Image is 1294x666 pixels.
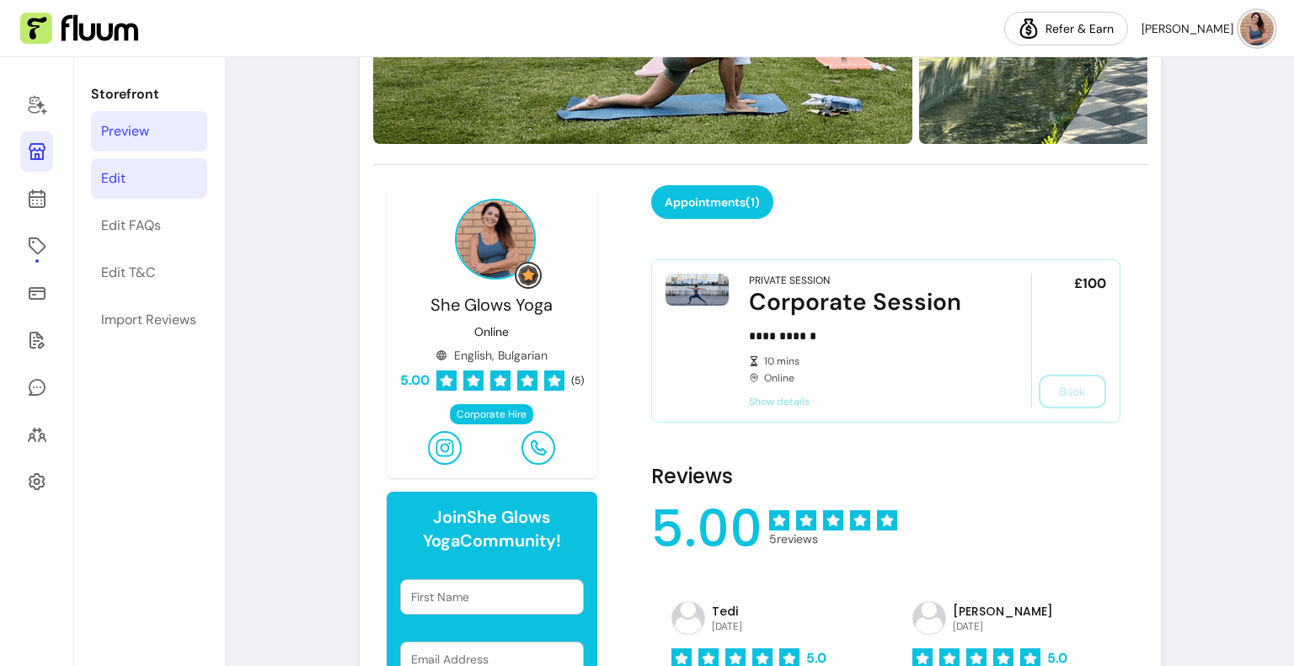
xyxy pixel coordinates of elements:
span: 5 reviews [769,530,897,547]
p: [PERSON_NAME] [953,603,1053,620]
a: Sales [20,273,53,313]
span: ( 5 ) [571,374,584,387]
span: She Glows Yoga [430,294,553,316]
div: Preview [101,121,149,141]
div: English, Bulgarian [436,347,548,364]
span: 10 mins [764,354,984,368]
a: My Messages [20,367,53,408]
a: Edit FAQs [91,205,207,246]
div: Edit T&C [101,263,155,283]
div: Import Reviews [101,310,196,330]
p: Tedi [712,603,742,620]
button: avatar[PERSON_NAME] [1142,12,1274,45]
a: Import Reviews [91,300,207,340]
a: Home [20,84,53,125]
a: Settings [20,461,53,502]
button: Appointments(1) [651,185,773,219]
a: Offerings [20,226,53,266]
a: Refer & Earn [1004,12,1128,45]
p: Storefront [91,84,207,104]
img: Corporate Session [666,274,729,306]
a: Edit [91,158,207,199]
a: Preview [91,111,207,152]
a: Clients [20,414,53,455]
input: First Name [411,589,573,605]
p: [DATE] [953,620,1053,633]
span: [PERSON_NAME] [1142,20,1233,37]
img: Grow [518,265,538,285]
span: £100 [1074,274,1106,294]
h6: Join She Glows Yoga Community! [400,505,584,552]
span: Corporate Hire [457,408,527,421]
a: Edit T&C [91,253,207,293]
span: 5.00 [651,503,762,554]
span: Show details [749,395,984,408]
div: Online [749,354,984,385]
div: Edit [101,168,126,189]
img: Fluum Logo [20,13,138,45]
div: Edit FAQs [101,216,161,236]
span: 5.00 [400,370,430,391]
a: Forms [20,320,53,360]
div: Corporate Session [749,287,984,317]
img: avatar [672,602,704,634]
p: [DATE] [712,620,742,633]
a: Storefront [20,131,53,172]
h2: Reviews [651,463,1120,490]
p: Online [474,323,509,340]
img: avatar [913,602,945,634]
img: Provider image [455,199,536,280]
div: Private Session [749,274,830,287]
img: avatar [1240,12,1274,45]
a: Calendar [20,178,53,219]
